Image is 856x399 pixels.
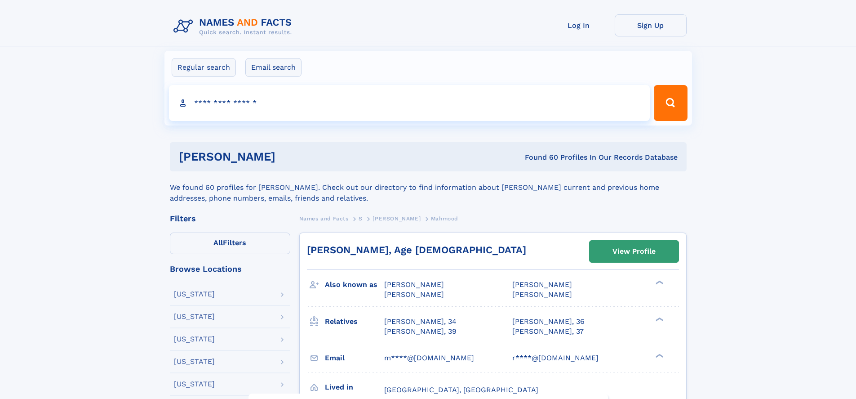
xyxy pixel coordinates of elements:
[653,316,664,322] div: ❯
[170,171,687,204] div: We found 60 profiles for [PERSON_NAME]. Check out our directory to find information about [PERSON...
[172,58,236,77] label: Regular search
[170,14,299,39] img: Logo Names and Facts
[174,336,215,343] div: [US_STATE]
[431,215,458,222] span: Mahmood
[170,265,290,273] div: Browse Locations
[373,215,421,222] span: [PERSON_NAME]
[384,386,538,394] span: [GEOGRAPHIC_DATA], [GEOGRAPHIC_DATA]
[179,151,400,162] h1: [PERSON_NAME]
[654,85,687,121] button: Search Button
[299,213,349,224] a: Names and Facts
[325,350,384,366] h3: Email
[653,280,664,286] div: ❯
[245,58,302,77] label: Email search
[512,317,585,327] a: [PERSON_NAME], 36
[590,241,679,262] a: View Profile
[512,290,572,299] span: [PERSON_NAME]
[384,280,444,289] span: [PERSON_NAME]
[543,14,615,36] a: Log In
[325,314,384,329] h3: Relatives
[174,358,215,365] div: [US_STATE]
[612,241,656,262] div: View Profile
[174,291,215,298] div: [US_STATE]
[359,215,363,222] span: S
[174,313,215,320] div: [US_STATE]
[653,353,664,359] div: ❯
[359,213,363,224] a: S
[615,14,687,36] a: Sign Up
[373,213,421,224] a: [PERSON_NAME]
[174,381,215,388] div: [US_STATE]
[169,85,650,121] input: search input
[512,327,584,336] a: [PERSON_NAME], 37
[384,290,444,299] span: [PERSON_NAME]
[384,317,457,327] a: [PERSON_NAME], 34
[400,152,678,162] div: Found 60 Profiles In Our Records Database
[170,233,290,254] label: Filters
[325,380,384,395] h3: Lived in
[170,215,290,223] div: Filters
[213,238,223,247] span: All
[325,277,384,292] h3: Also known as
[307,244,526,256] a: [PERSON_NAME], Age [DEMOGRAPHIC_DATA]
[512,280,572,289] span: [PERSON_NAME]
[384,327,457,336] a: [PERSON_NAME], 39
